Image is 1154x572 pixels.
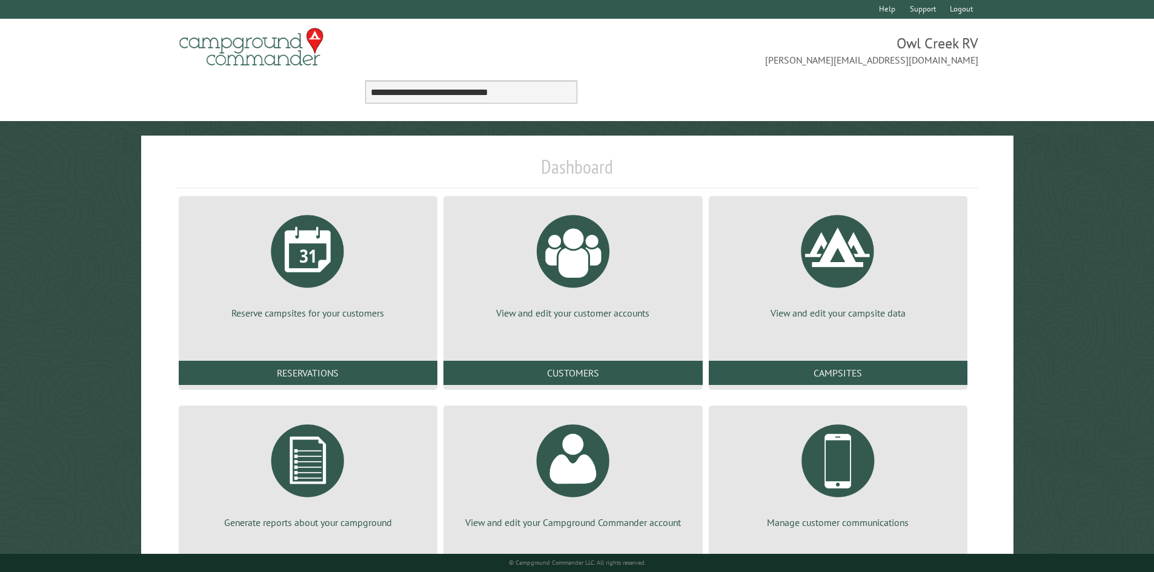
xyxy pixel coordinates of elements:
small: © Campground Commander LLC. All rights reserved. [509,559,646,567]
p: Reserve campsites for your customers [193,306,423,320]
a: Generate reports about your campground [193,415,423,529]
p: View and edit your campsite data [723,306,953,320]
p: Generate reports about your campground [193,516,423,529]
a: View and edit your customer accounts [458,206,688,320]
p: View and edit your customer accounts [458,306,688,320]
a: View and edit your campsite data [723,206,953,320]
p: View and edit your Campground Commander account [458,516,688,529]
a: Customers [443,361,702,385]
a: Campsites [709,361,967,385]
a: Manage customer communications [723,415,953,529]
a: View and edit your Campground Commander account [458,415,688,529]
span: Owl Creek RV [PERSON_NAME][EMAIL_ADDRESS][DOMAIN_NAME] [577,33,979,67]
p: Manage customer communications [723,516,953,529]
img: Campground Commander [176,24,327,71]
a: Reserve campsites for your customers [193,206,423,320]
a: Reservations [179,361,437,385]
h1: Dashboard [176,155,979,188]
